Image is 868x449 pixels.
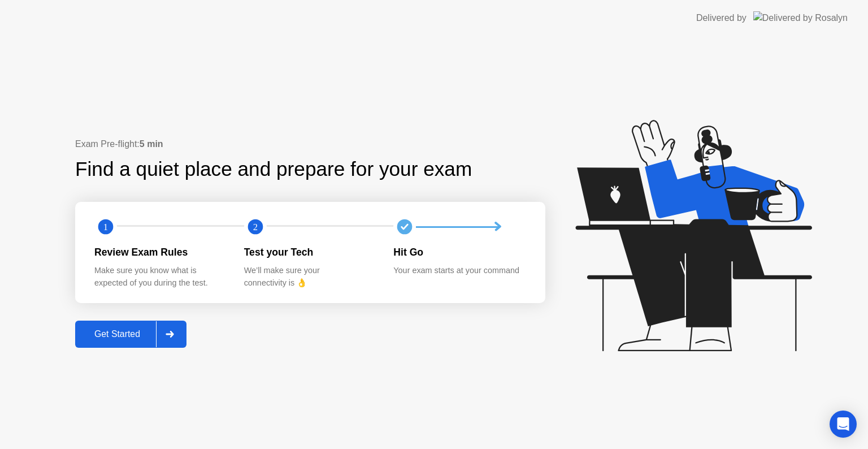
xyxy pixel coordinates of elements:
[75,154,474,184] div: Find a quiet place and prepare for your exam
[75,137,545,151] div: Exam Pre-flight:
[94,265,226,289] div: Make sure you know what is expected of you during the test.
[103,222,108,232] text: 1
[94,245,226,260] div: Review Exam Rules
[244,245,376,260] div: Test your Tech
[393,245,525,260] div: Hit Go
[75,321,186,348] button: Get Started
[696,11,747,25] div: Delivered by
[753,11,848,24] img: Delivered by Rosalyn
[393,265,525,277] div: Your exam starts at your command
[253,222,258,232] text: 2
[140,139,163,149] b: 5 min
[244,265,376,289] div: We’ll make sure your connectivity is 👌
[79,329,156,339] div: Get Started
[830,411,857,438] div: Open Intercom Messenger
